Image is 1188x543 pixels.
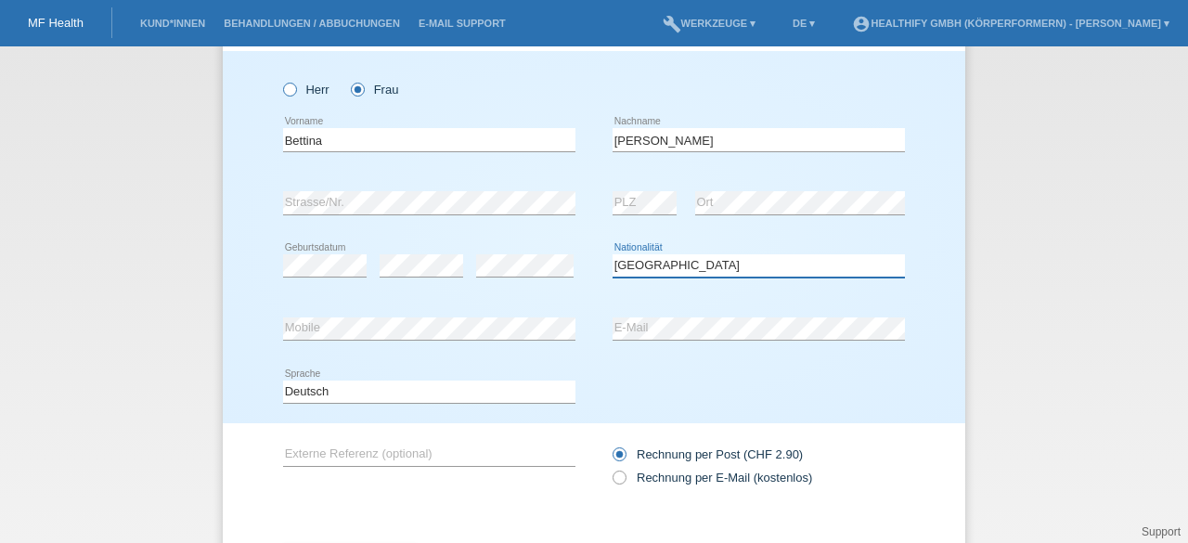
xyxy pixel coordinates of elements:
[28,16,84,30] a: MF Health
[131,18,214,29] a: Kund*innen
[783,18,824,29] a: DE ▾
[613,447,625,471] input: Rechnung per Post (CHF 2.90)
[351,83,363,95] input: Frau
[653,18,766,29] a: buildWerkzeuge ▾
[409,18,515,29] a: E-Mail Support
[613,447,803,461] label: Rechnung per Post (CHF 2.90)
[613,471,625,494] input: Rechnung per E-Mail (kostenlos)
[613,471,812,485] label: Rechnung per E-Mail (kostenlos)
[283,83,295,95] input: Herr
[1142,525,1181,538] a: Support
[283,83,329,97] label: Herr
[351,83,398,97] label: Frau
[843,18,1179,29] a: account_circleHealthify GmbH (Körperformern) - [PERSON_NAME] ▾
[214,18,409,29] a: Behandlungen / Abbuchungen
[663,15,681,33] i: build
[852,15,871,33] i: account_circle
